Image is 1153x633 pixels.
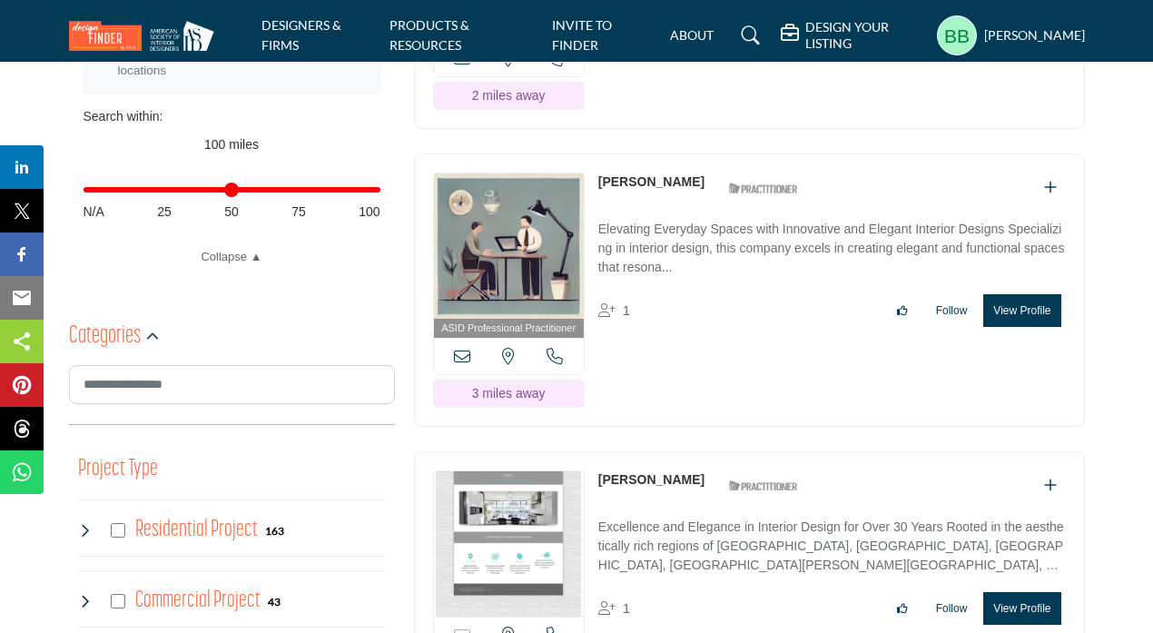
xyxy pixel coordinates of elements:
[472,88,546,103] span: 2 miles away
[434,173,584,319] img: Linda Kreczkowski
[598,507,1066,579] a: Excellence and Elegance in Interior Design for Over 30 Years Rooted in the aesthetically rich reg...
[598,220,1066,281] p: Elevating Everyday Spaces with Innovative and Elegant Interior Designs Specializing in interior d...
[1044,478,1057,493] a: Add To List
[265,525,284,538] b: 163
[291,203,306,222] span: 75
[69,321,141,353] h2: Categories
[924,295,980,326] button: Follow
[84,107,380,126] div: Search within:
[598,518,1066,579] p: Excellence and Elegance in Interior Design for Over 30 Years Rooted in the aesthetically rich reg...
[268,593,281,609] div: 43 Results For Commercial Project
[805,19,927,52] h5: DESIGN YOUR LISTING
[885,593,920,624] button: Like listing
[224,203,239,222] span: 50
[983,592,1060,625] button: View Profile
[937,15,977,55] button: Show hide supplier dropdown
[983,294,1060,327] button: View Profile
[135,514,258,546] h4: Residential Project: Types of projects range from simple residential renovations to highly comple...
[69,365,395,404] input: Search Category
[472,386,546,401] span: 3 miles away
[623,600,630,616] span: 1
[670,27,714,43] a: ABOUT
[598,174,705,189] a: [PERSON_NAME]
[924,593,980,624] button: Follow
[268,596,281,608] b: 43
[84,203,104,222] span: N/A
[78,452,158,487] button: Project Type
[135,585,261,617] h4: Commercial Project: Involve the design, construction, or renovation of spaces used for business p...
[722,475,803,498] img: ASID Qualified Practitioners Badge Icon
[441,321,576,336] span: ASID Professional Practitioner
[885,295,920,326] button: Like listing
[598,173,705,192] p: Linda Kreczkowski
[69,21,223,51] img: Site Logo
[722,177,803,200] img: ASID Qualified Practitioners Badge Icon
[598,470,705,490] p: Donna Bello
[434,173,584,338] a: ASID Professional Practitioner
[157,203,172,222] span: 25
[434,471,584,617] img: Donna Bello
[598,598,630,619] div: Followers
[1044,180,1057,195] a: Add To List
[623,302,630,318] span: 1
[389,17,469,53] a: PRODUCTS & RESOURCES
[84,248,380,266] a: Collapse ▲
[111,523,125,538] input: Select Residential Project checkbox
[598,472,705,487] a: [PERSON_NAME]
[984,26,1085,45] h5: [PERSON_NAME]
[724,21,772,50] a: Search
[261,17,341,53] a: DESIGNERS & FIRMS
[204,137,259,152] span: 100 miles
[359,203,379,222] span: 100
[598,209,1066,281] a: Elevating Everyday Spaces with Innovative and Elegant Interior Designs Specializing in interior d...
[598,300,630,321] div: Followers
[111,594,125,608] input: Select Commercial Project checkbox
[552,17,612,53] a: INVITE TO FINDER
[265,522,284,539] div: 163 Results For Residential Project
[781,19,927,52] div: DESIGN YOUR LISTING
